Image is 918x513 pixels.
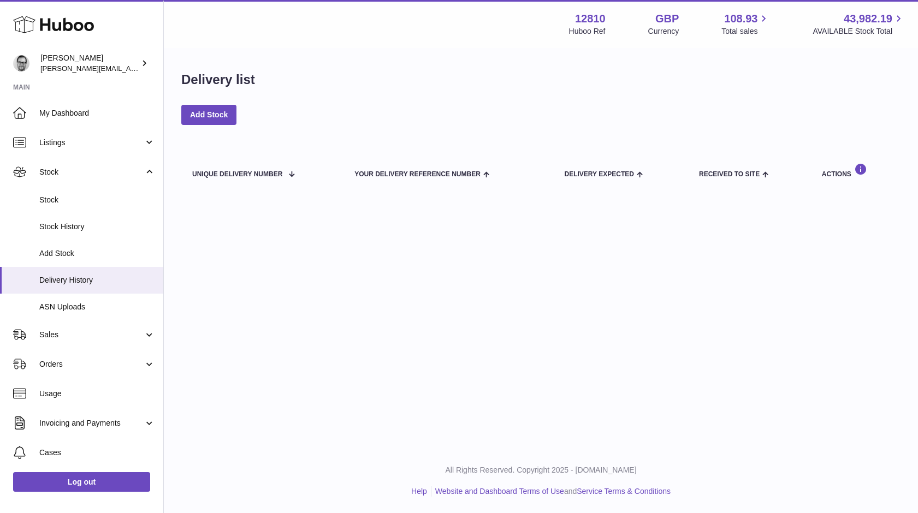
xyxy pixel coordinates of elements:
span: 43,982.19 [844,11,892,26]
p: All Rights Reserved. Copyright 2025 - [DOMAIN_NAME] [173,465,909,475]
div: [PERSON_NAME] [40,53,139,74]
a: Website and Dashboard Terms of Use [435,487,564,496]
span: Cases [39,448,155,458]
a: Service Terms & Conditions [577,487,671,496]
span: 108.93 [724,11,757,26]
img: alex@digidistiller.com [13,55,29,71]
span: Unique Delivery Number [192,171,282,178]
span: Orders [39,359,144,369]
span: Stock History [39,222,155,232]
span: ASN Uploads [39,302,155,312]
span: Usage [39,389,155,399]
span: Your Delivery Reference Number [354,171,481,178]
span: Stock [39,195,155,205]
strong: GBP [655,11,679,26]
span: Delivery Expected [565,171,634,178]
div: Huboo Ref [569,26,606,37]
a: 43,982.19 AVAILABLE Stock Total [813,11,905,37]
a: Help [411,487,427,496]
div: Currency [648,26,679,37]
span: Add Stock [39,248,155,259]
span: Listings [39,138,144,148]
div: Actions [822,163,890,178]
strong: 12810 [575,11,606,26]
span: Received to Site [699,171,760,178]
a: Log out [13,472,150,492]
h1: Delivery list [181,71,255,88]
a: 108.93 Total sales [721,11,770,37]
span: [PERSON_NAME][EMAIL_ADDRESS][DOMAIN_NAME] [40,64,219,73]
span: Delivery History [39,275,155,285]
span: AVAILABLE Stock Total [813,26,905,37]
span: My Dashboard [39,108,155,118]
a: Add Stock [181,105,236,124]
span: Sales [39,330,144,340]
li: and [431,486,671,497]
span: Stock [39,167,144,177]
span: Total sales [721,26,770,37]
span: Invoicing and Payments [39,418,144,428]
